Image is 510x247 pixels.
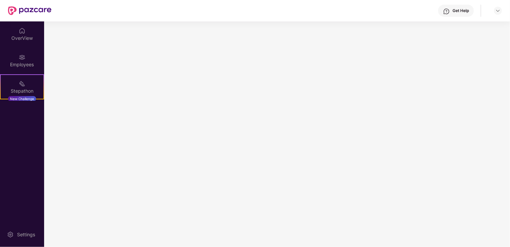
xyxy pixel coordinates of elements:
img: svg+xml;base64,PHN2ZyBpZD0iSGVscC0zMngzMiIgeG1sbnM9Imh0dHA6Ly93d3cudzMub3JnLzIwMDAvc3ZnIiB3aWR0aD... [443,8,450,15]
div: New Challenge [8,96,36,101]
img: svg+xml;base64,PHN2ZyBpZD0iU2V0dGluZy0yMHgyMCIgeG1sbnM9Imh0dHA6Ly93d3cudzMub3JnLzIwMDAvc3ZnIiB3aW... [7,231,14,238]
div: Stepathon [1,88,43,94]
div: Settings [15,231,37,238]
img: New Pazcare Logo [8,6,51,15]
img: svg+xml;base64,PHN2ZyBpZD0iRW1wbG95ZWVzIiB4bWxucz0iaHR0cDovL3d3dy53My5vcmcvMjAwMC9zdmciIHdpZHRoPS... [19,54,25,61]
img: svg+xml;base64,PHN2ZyB4bWxucz0iaHR0cDovL3d3dy53My5vcmcvMjAwMC9zdmciIHdpZHRoPSIyMSIgaGVpZ2h0PSIyMC... [19,80,25,87]
img: svg+xml;base64,PHN2ZyBpZD0iSG9tZSIgeG1sbnM9Imh0dHA6Ly93d3cudzMub3JnLzIwMDAvc3ZnIiB3aWR0aD0iMjAiIG... [19,27,25,34]
div: Get Help [453,8,469,13]
img: svg+xml;base64,PHN2ZyBpZD0iRHJvcGRvd24tMzJ4MzIiIHhtbG5zPSJodHRwOi8vd3d3LnczLm9yZy8yMDAwL3N2ZyIgd2... [495,8,501,13]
